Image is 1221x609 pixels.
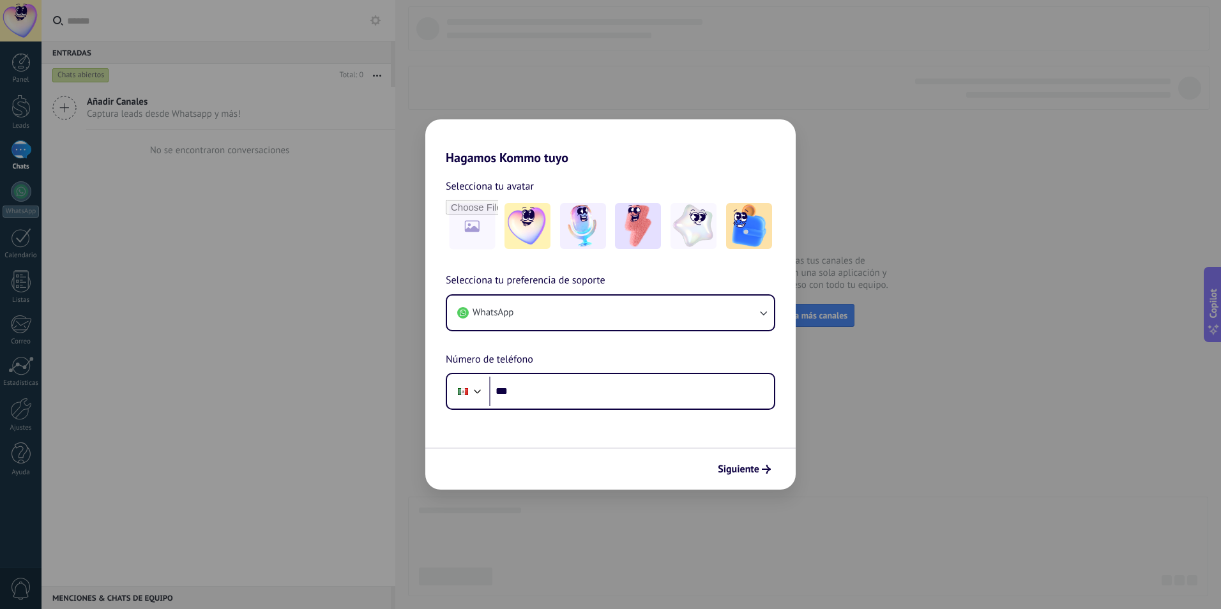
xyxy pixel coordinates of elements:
span: Selecciona tu avatar [446,178,534,195]
img: -5.jpeg [726,203,772,249]
img: -1.jpeg [504,203,550,249]
button: WhatsApp [447,296,774,330]
span: WhatsApp [473,306,513,319]
img: -3.jpeg [615,203,661,249]
img: -2.jpeg [560,203,606,249]
span: Siguiente [718,465,759,474]
img: -4.jpeg [671,203,717,249]
div: Mexico: + 52 [451,378,475,405]
button: Siguiente [712,458,777,480]
span: Número de teléfono [446,352,533,368]
h2: Hagamos Kommo tuyo [425,119,796,165]
span: Selecciona tu preferencia de soporte [446,273,605,289]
